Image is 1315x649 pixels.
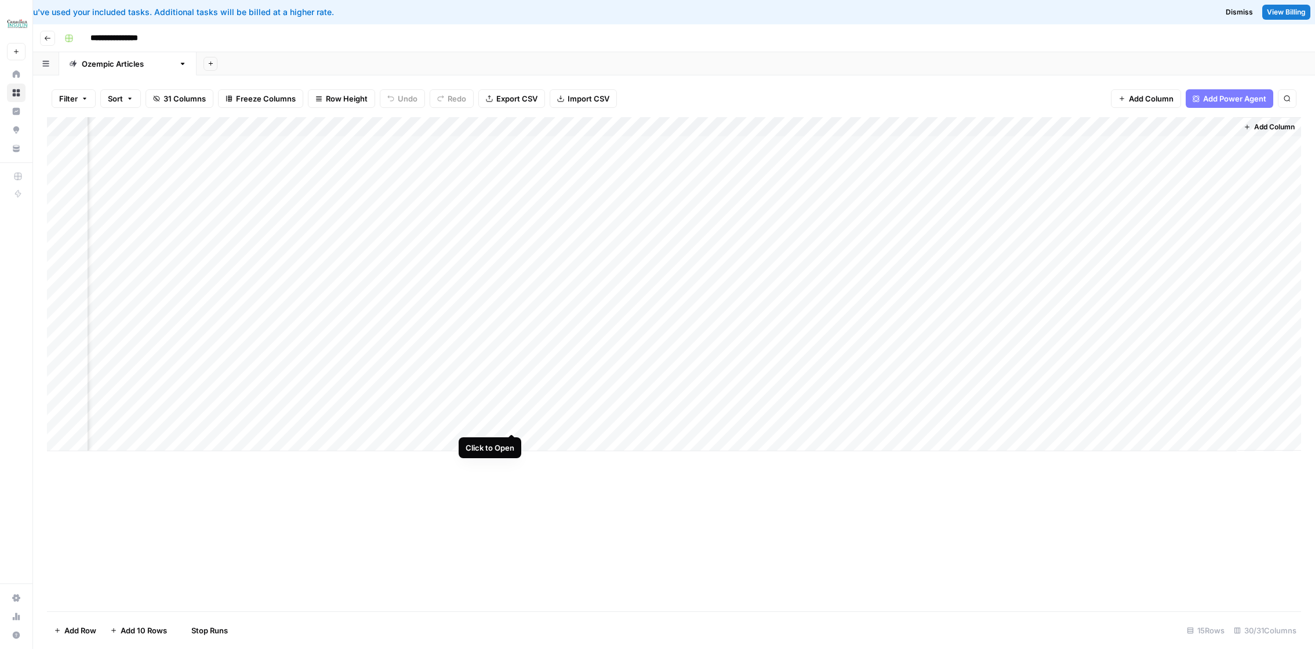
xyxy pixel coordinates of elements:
[64,625,96,636] span: Add Row
[18,371,27,380] button: Emoji picker
[191,625,228,636] span: Stop Runs
[568,93,609,104] span: Import CSV
[146,89,213,108] button: 31 Columns
[59,93,78,104] span: Filter
[37,371,46,380] button: Gif picker
[7,65,26,84] a: Home
[19,52,213,86] div: I understand the confusion! Your billing date ([DATE]) and task reset date are completely separate.
[1111,89,1181,108] button: Add Column
[7,589,26,607] a: Settings
[1129,93,1174,104] span: Add Column
[1226,7,1253,17] span: Dismiss
[74,371,83,380] button: Start recording
[7,121,26,139] a: Opportunities
[8,5,30,27] button: go back
[7,13,28,34] img: BCI Logo
[204,5,224,26] div: Close
[121,625,167,636] span: Add 10 Rows
[9,285,190,356] div: If you still need help understanding how your tasks reset or have any other questions, I’m here t...
[9,285,223,382] div: Fin says…
[82,58,174,70] div: [MEDICAL_DATA] Articles
[7,139,26,158] a: Your Data
[19,205,213,251] div: So you're correct - your tasks will reset on [DATE] 04:00, giving you the rest of September to us...
[7,84,26,102] a: Browse
[7,9,26,38] button: Workspace: BCI
[9,45,223,258] div: I understand the confusion! Your billing date ([DATE]) and task reset date are completely separat...
[7,607,26,626] a: Usage
[448,93,466,104] span: Redo
[466,442,514,454] div: Click to Open
[550,89,617,108] button: Import CSV
[478,89,545,108] button: Export CSV
[59,52,197,75] a: [MEDICAL_DATA] Articles
[430,89,474,108] button: Redo
[9,45,223,259] div: Fin says…
[33,6,52,25] img: Profile image for Fin
[308,89,375,108] button: Row Height
[100,89,141,108] button: Sort
[1262,5,1310,20] a: View Billing
[19,292,181,349] div: If you still need help understanding how your tasks reset or have any other questions, I’m here t...
[1221,5,1258,20] button: Dismiss
[10,346,222,366] textarea: Message…
[1182,621,1229,640] div: 15 Rows
[1254,122,1295,132] span: Add Column
[19,92,213,148] div: Tasks always reset on a - meaning they reset at the beginning of each month regardless of when yo...
[47,621,103,640] button: Add Row
[398,93,417,104] span: Undo
[181,5,204,27] button: Home
[164,93,206,104] span: 31 Columns
[19,154,213,200] div: Your billing date ([DATE]) is when you're charged for your subscription, but it doesn't affect wh...
[174,621,235,640] button: Stop Runs
[108,93,123,104] span: Sort
[199,366,217,385] button: Send a message…
[1186,89,1273,108] button: Add Power Agent
[52,89,96,108] button: Filter
[7,102,26,121] a: Insights
[55,371,64,380] button: Upload attachment
[1203,93,1266,104] span: Add Power Agent
[1267,7,1306,17] span: View Billing
[9,259,223,285] div: Fin says…
[9,6,775,18] div: You've used your included tasks. Additional tasks will be billed at a higher rate.
[19,266,89,277] div: Was that helpful?
[326,93,368,104] span: Row Height
[56,11,70,20] h1: Fin
[9,259,99,284] div: Was that helpful?
[1229,621,1301,640] div: 30/31 Columns
[496,93,537,104] span: Export CSV
[218,89,303,108] button: Freeze Columns
[103,621,174,640] button: Add 10 Rows
[21,127,30,136] a: Source reference 115595208:
[236,93,296,104] span: Freeze Columns
[380,89,425,108] button: Undo
[7,626,26,644] button: Help + Support
[1239,119,1299,135] button: Add Column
